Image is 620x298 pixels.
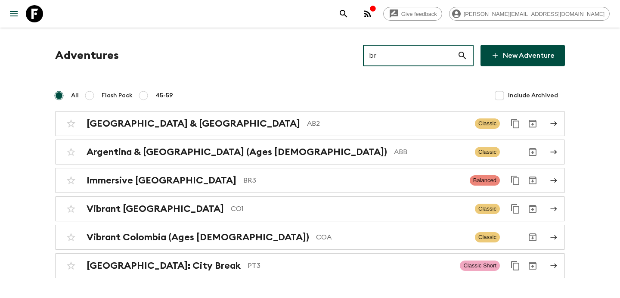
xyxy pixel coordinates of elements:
h2: Argentina & [GEOGRAPHIC_DATA] (Ages [DEMOGRAPHIC_DATA]) [87,146,387,158]
span: Include Archived [508,91,558,100]
button: Duplicate for 45-59 [507,172,524,189]
h1: Adventures [55,47,119,64]
span: Flash Pack [102,91,133,100]
button: Archive [524,257,541,274]
span: Give feedback [397,11,442,17]
h2: Vibrant [GEOGRAPHIC_DATA] [87,203,224,214]
p: COA [316,232,468,242]
h2: Immersive [GEOGRAPHIC_DATA] [87,175,236,186]
a: Vibrant Colombia (Ages [DEMOGRAPHIC_DATA])COAClassicArchive [55,225,565,250]
div: [PERSON_NAME][EMAIL_ADDRESS][DOMAIN_NAME] [449,7,610,21]
button: Archive [524,143,541,161]
h2: Vibrant Colombia (Ages [DEMOGRAPHIC_DATA]) [87,232,309,243]
a: Argentina & [GEOGRAPHIC_DATA] (Ages [DEMOGRAPHIC_DATA])ABBClassicArchive [55,140,565,165]
button: Duplicate for 45-59 [507,200,524,217]
button: Archive [524,172,541,189]
button: Duplicate for 45-59 [507,115,524,132]
button: Duplicate for 45-59 [507,257,524,274]
button: search adventures [335,5,352,22]
a: Give feedback [383,7,442,21]
a: [GEOGRAPHIC_DATA] & [GEOGRAPHIC_DATA]AB2ClassicDuplicate for 45-59Archive [55,111,565,136]
span: Classic [475,232,500,242]
span: Balanced [470,175,500,186]
span: Classic [475,204,500,214]
span: 45-59 [155,91,173,100]
button: menu [5,5,22,22]
input: e.g. AR1, Argentina [363,43,457,68]
button: Archive [524,115,541,132]
h2: [GEOGRAPHIC_DATA]: City Break [87,260,241,271]
h2: [GEOGRAPHIC_DATA] & [GEOGRAPHIC_DATA] [87,118,300,129]
p: PT3 [248,261,453,271]
p: AB2 [307,118,468,129]
p: BR3 [243,175,463,186]
span: Classic Short [460,261,500,271]
a: Vibrant [GEOGRAPHIC_DATA]CO1ClassicDuplicate for 45-59Archive [55,196,565,221]
a: Immersive [GEOGRAPHIC_DATA]BR3BalancedDuplicate for 45-59Archive [55,168,565,193]
a: [GEOGRAPHIC_DATA]: City BreakPT3Classic ShortDuplicate for 45-59Archive [55,253,565,278]
p: CO1 [231,204,468,214]
span: Classic [475,118,500,129]
button: Archive [524,229,541,246]
a: New Adventure [480,45,565,66]
span: Classic [475,147,500,157]
p: ABB [394,147,468,157]
span: [PERSON_NAME][EMAIL_ADDRESS][DOMAIN_NAME] [459,11,609,17]
span: All [71,91,79,100]
button: Archive [524,200,541,217]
